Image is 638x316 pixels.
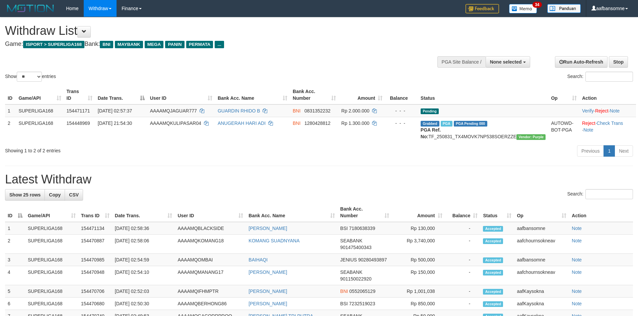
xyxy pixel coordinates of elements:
td: AAAAMQBERHONG86 [175,298,246,310]
td: AAAAMQIFHMPTR [175,285,246,298]
th: Game/API: activate to sort column ascending [16,85,64,104]
span: Copy 0552065129 to clipboard [349,289,375,294]
td: SUPERLIGA168 [16,117,64,143]
a: ANUGERAH HARI ADI [218,121,266,126]
span: 154471171 [67,108,90,113]
img: MOTION_logo.png [5,3,56,13]
td: 154471134 [78,222,112,235]
td: AAAAMQBLACKSIDE [175,222,246,235]
span: Grabbed [421,121,439,127]
span: Copy 901150022920 to clipboard [340,276,371,282]
div: PGA Site Balance / [437,56,486,68]
a: [PERSON_NAME] [249,269,287,275]
label: Search: [567,189,633,199]
a: Note [572,269,582,275]
span: SEABANK [340,269,362,275]
td: AAAAMQMANANG17 [175,266,246,285]
span: Pending [421,108,439,114]
h1: Withdraw List [5,24,419,37]
th: Trans ID: activate to sort column ascending [64,85,95,104]
span: [DATE] 02:57:37 [98,108,132,113]
td: SUPERLIGA168 [25,222,78,235]
td: - [445,235,481,254]
span: Vendor URL: https://trx4.1velocity.biz [516,134,546,140]
td: [DATE] 02:58:06 [112,235,175,254]
td: aafKaysokna [514,298,569,310]
span: MAYBANK [115,41,143,48]
span: Accepted [483,289,503,295]
td: 4 [5,266,25,285]
td: Rp 1,001,038 [392,285,445,298]
td: SUPERLIGA168 [25,298,78,310]
td: SUPERLIGA168 [25,235,78,254]
td: · · [579,104,636,117]
th: Balance [385,85,418,104]
a: Note [610,108,620,113]
span: SEABANK [340,238,362,243]
td: 154470887 [78,235,112,254]
div: Showing 1 to 2 of 2 entries [5,145,261,154]
th: Action [579,85,636,104]
td: 3 [5,254,25,266]
th: Op: activate to sort column ascending [548,85,579,104]
td: AAAAMQOMBAI [175,254,246,266]
label: Search: [567,72,633,82]
span: BSI [340,301,348,306]
td: aafKaysokna [514,285,569,298]
span: Rp 1.300.000 [341,121,369,126]
span: BNI [100,41,113,48]
th: Game/API: activate to sort column ascending [25,203,78,222]
td: 1 [5,104,16,117]
td: [DATE] 02:58:36 [112,222,175,235]
a: Note [572,289,582,294]
td: - [445,254,481,266]
button: None selected [486,56,530,68]
td: Rp 3,740,000 [392,235,445,254]
th: Status [418,85,549,104]
img: Button%20Memo.svg [509,4,537,13]
td: - [445,298,481,310]
span: PGA Pending [454,121,487,127]
td: SUPERLIGA168 [16,104,64,117]
td: aafchournsokneav [514,235,569,254]
td: 1 [5,222,25,235]
a: Verify [582,108,594,113]
th: Bank Acc. Name: activate to sort column ascending [246,203,338,222]
a: Show 25 rows [5,189,45,201]
td: [DATE] 02:54:10 [112,266,175,285]
td: SUPERLIGA168 [25,285,78,298]
td: 154470706 [78,285,112,298]
td: AAAAMQKOMANG18 [175,235,246,254]
a: CSV [65,189,83,201]
span: BNI [293,108,300,113]
span: Marked by aafchhiseyha [441,121,452,127]
span: PERMATA [186,41,213,48]
th: Amount: activate to sort column ascending [392,203,445,222]
span: BNI [340,289,348,294]
a: Reject [595,108,609,113]
th: Bank Acc. Number: activate to sort column ascending [290,85,339,104]
div: - - - [388,107,415,114]
a: Note [572,238,582,243]
a: Note [572,257,582,262]
td: [DATE] 02:50:30 [112,298,175,310]
th: Bank Acc. Name: activate to sort column ascending [215,85,290,104]
img: panduan.png [547,4,581,13]
span: ISPORT > SUPERLIGA168 [23,41,84,48]
a: [PERSON_NAME] [249,289,287,294]
select: Showentries [17,72,42,82]
th: Date Trans.: activate to sort column ascending [112,203,175,222]
input: Search: [585,189,633,199]
a: KOMANG SUADNYANA [249,238,299,243]
span: Copy 901475400343 to clipboard [340,245,371,250]
span: Copy [49,192,61,197]
a: Note [572,226,582,231]
img: Feedback.jpg [466,4,499,13]
a: Run Auto-Refresh [555,56,608,68]
td: 6 [5,298,25,310]
th: Op: activate to sort column ascending [514,203,569,222]
td: 154470680 [78,298,112,310]
td: Rp 500,000 [392,254,445,266]
a: [PERSON_NAME] [249,226,287,231]
a: Reject [582,121,595,126]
